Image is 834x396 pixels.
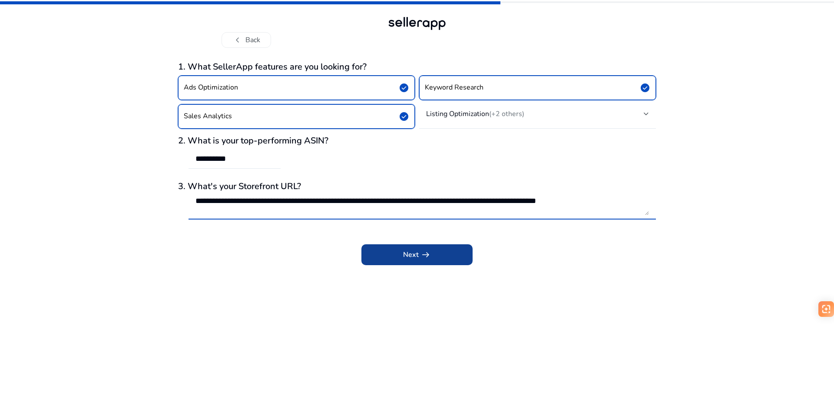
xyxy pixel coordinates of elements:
[640,83,650,93] span: check_circle
[178,62,656,72] h3: 1. What SellerApp features are you looking for?
[178,104,415,129] button: Sales Analyticscheck_circle
[232,35,243,45] span: chevron_left
[425,83,483,92] h4: Keyword Research
[399,83,409,93] span: check_circle
[426,110,524,118] h4: Listing Optimization
[222,32,271,48] button: chevron_leftBack
[184,112,232,120] h4: Sales Analytics
[184,83,238,92] h4: Ads Optimization
[399,111,409,122] span: check_circle
[420,250,431,260] span: arrow_right_alt
[361,244,473,265] button: Nextarrow_right_alt
[178,181,656,192] h3: 3. What's your Storefront URL?
[489,109,524,119] span: (+2 others)
[178,136,656,146] h3: 2. What is your top-performing ASIN?
[419,76,656,100] button: Keyword Researchcheck_circle
[403,250,431,260] span: Next
[178,76,415,100] button: Ads Optimizationcheck_circle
